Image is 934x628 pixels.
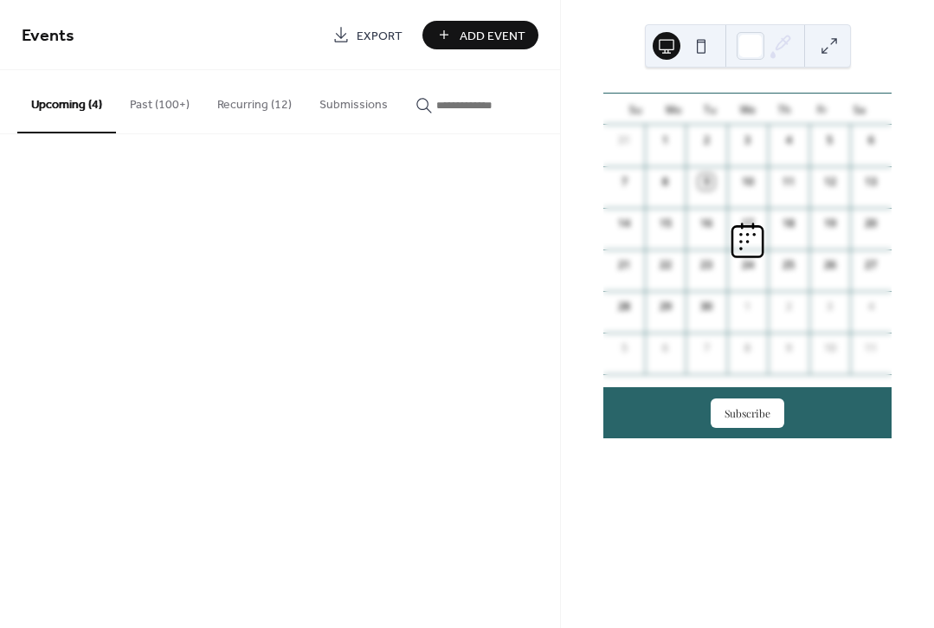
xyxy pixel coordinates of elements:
[699,340,714,356] div: 7
[863,216,879,231] div: 20
[740,299,756,314] div: 1
[658,299,673,314] div: 29
[841,94,878,125] div: Sa
[822,299,838,314] div: 3
[699,133,714,148] div: 2
[203,70,306,132] button: Recurring (12)
[863,340,879,356] div: 11
[658,133,673,148] div: 1
[658,257,673,273] div: 22
[616,216,632,231] div: 14
[863,299,879,314] div: 4
[17,70,116,133] button: Upcoming (4)
[711,398,784,428] button: Subscribe
[863,257,879,273] div: 27
[803,94,841,125] div: Fr
[781,340,796,356] div: 9
[781,257,796,273] div: 25
[658,174,673,190] div: 8
[616,299,632,314] div: 28
[306,70,402,132] button: Submissions
[699,216,714,231] div: 16
[822,340,838,356] div: 10
[658,340,673,356] div: 6
[699,257,714,273] div: 23
[781,299,796,314] div: 2
[654,94,692,125] div: Mo
[699,299,714,314] div: 30
[692,94,729,125] div: Tu
[740,257,756,273] div: 24
[616,174,632,190] div: 7
[658,216,673,231] div: 15
[616,133,632,148] div: 31
[863,133,879,148] div: 6
[822,174,838,190] div: 12
[616,340,632,356] div: 5
[617,94,654,125] div: Su
[781,174,796,190] div: 11
[460,27,525,45] span: Add Event
[319,21,415,49] a: Export
[422,21,538,49] button: Add Event
[740,340,756,356] div: 8
[729,94,766,125] div: We
[699,174,714,190] div: 9
[740,216,756,231] div: 17
[781,133,796,148] div: 4
[822,257,838,273] div: 26
[740,133,756,148] div: 3
[740,174,756,190] div: 10
[357,27,403,45] span: Export
[616,257,632,273] div: 21
[766,94,803,125] div: Th
[863,174,879,190] div: 13
[22,19,74,53] span: Events
[781,216,796,231] div: 18
[116,70,203,132] button: Past (100+)
[822,216,838,231] div: 19
[822,133,838,148] div: 5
